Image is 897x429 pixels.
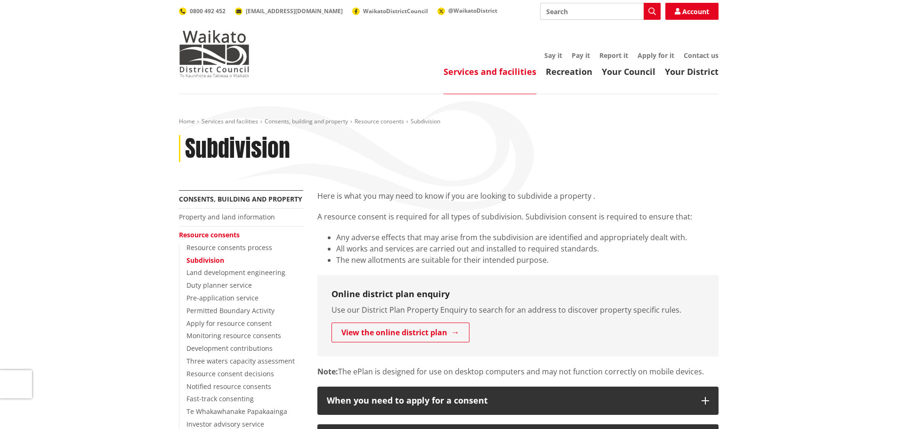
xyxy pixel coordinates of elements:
[331,289,704,299] h3: Online district plan enquiry
[317,190,719,202] p: Here is what you may need to know if you are looking to subdivide a property .
[336,254,719,266] li: The new allotments are suitable for their intended purpose.
[540,3,661,20] input: Search input
[317,387,719,415] button: When you need to apply for a consent
[186,281,252,290] a: Duty planner service
[638,51,674,60] a: Apply for it
[544,51,562,60] a: Say it
[665,66,719,77] a: Your District
[317,366,719,377] p: The ePlan is designed for use on desktop computers and may not function correctly on mobile devices.
[179,7,226,15] a: 0800 492 452
[448,7,497,15] span: @WaikatoDistrict
[331,304,704,316] p: Use our District Plan Property Enquiry to search for an address to discover property specific rules.
[179,30,250,77] img: Waikato District Council - Te Kaunihera aa Takiwaa o Waikato
[186,319,272,328] a: Apply for resource consent
[179,118,719,126] nav: breadcrumb
[186,331,281,340] a: Monitoring resource consents
[363,7,428,15] span: WaikatoDistrictCouncil
[444,66,536,77] a: Services and facilities
[186,407,287,416] a: Te Whakawhanake Papakaainga
[317,366,338,377] strong: Note:
[546,66,592,77] a: Recreation
[437,7,497,15] a: @WaikatoDistrict
[684,51,719,60] a: Contact us
[186,382,271,391] a: Notified resource consents
[179,194,302,203] a: Consents, building and property
[352,7,428,15] a: WaikatoDistrictCouncil
[185,135,290,162] h1: Subdivision
[186,293,259,302] a: Pre-application service
[186,369,274,378] a: Resource consent decisions
[246,7,343,15] span: [EMAIL_ADDRESS][DOMAIN_NAME]
[186,243,272,252] a: Resource consents process
[265,117,348,125] a: Consents, building and property
[186,306,275,315] a: Permitted Boundary Activity
[235,7,343,15] a: [EMAIL_ADDRESS][DOMAIN_NAME]
[186,420,264,429] a: Investor advisory service
[186,256,224,265] a: Subdivision
[202,117,258,125] a: Services and facilities
[190,7,226,15] span: 0800 492 452
[179,230,240,239] a: Resource consents
[186,356,295,365] a: Three waters capacity assessment
[336,243,719,254] li: All works and services are carried out and installed to required standards.
[179,117,195,125] a: Home
[179,212,275,221] a: Property and land information
[336,232,719,243] li: Any adverse effects that may arise from the subdivision are identified and appropriately dealt with.
[411,117,440,125] span: Subdivision
[186,344,273,353] a: Development contributions
[665,3,719,20] a: Account
[355,117,404,125] a: Resource consents
[331,323,469,342] a: View the online district plan
[572,51,590,60] a: Pay it
[327,396,692,405] div: When you need to apply for a consent
[186,394,254,403] a: Fast-track consenting
[317,211,719,222] p: A resource consent is required for all types of subdivision. Subdivision consent is required to e...
[599,51,628,60] a: Report it
[602,66,655,77] a: Your Council
[186,268,285,277] a: Land development engineering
